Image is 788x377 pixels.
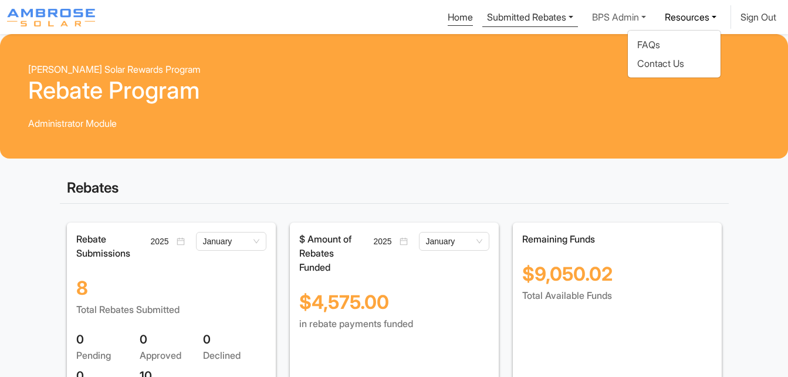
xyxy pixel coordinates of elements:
[637,38,711,52] a: FAQs
[28,62,760,76] div: [PERSON_NAME] Solar Rewards Program
[292,232,360,274] div: $ Amount of Rebates Funded
[522,246,712,288] div: $9,050.02
[426,233,482,250] span: January
[374,235,397,248] input: Select year
[637,56,711,70] a: Contact Us
[448,11,473,26] a: Home
[203,331,266,348] div: 0
[203,233,259,250] span: January
[76,302,266,317] div: Total Rebates Submitted
[140,331,203,348] div: 0
[28,76,760,105] h1: Rebate Program
[299,274,489,317] div: $4,575.00
[627,30,721,78] div: Submitted Rebates
[60,173,729,204] div: Rebates
[76,348,140,362] div: Pending
[28,116,760,130] div: Administrator Module
[522,288,712,302] div: Total Available Funds
[740,11,776,23] a: Sign Out
[522,232,712,246] div: Remaining Funds
[69,232,137,260] div: Rebate Submissions
[299,317,489,331] div: in rebate payments funded
[151,235,174,248] input: Select year
[76,260,266,302] div: 8
[587,5,651,29] a: BPS Admin
[7,9,95,26] img: Program logo
[203,348,266,362] div: Declined
[76,331,140,348] div: 0
[660,5,721,29] a: Resources
[482,5,578,27] a: Submitted Rebates
[140,348,203,362] div: Approved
